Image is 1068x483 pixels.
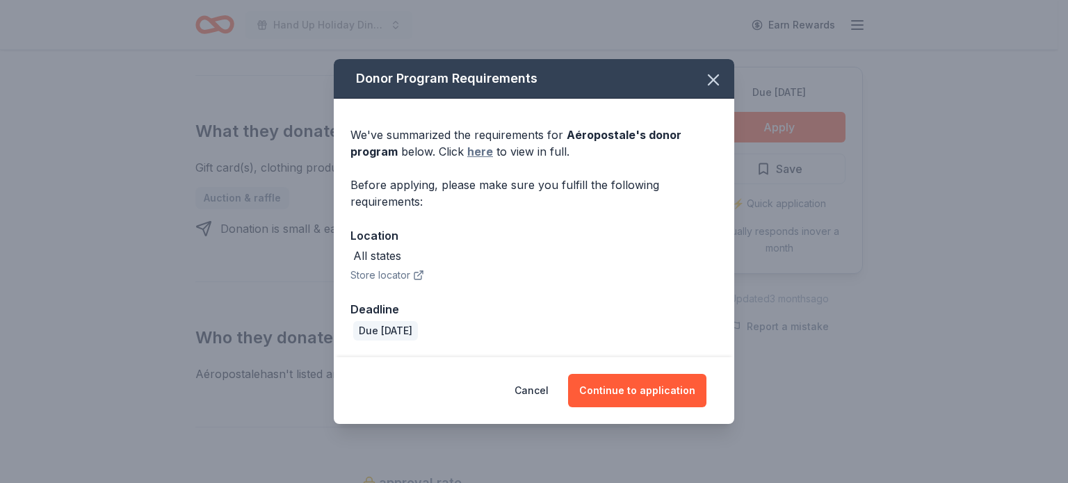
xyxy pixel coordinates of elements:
[350,177,718,210] div: Before applying, please make sure you fulfill the following requirements:
[353,247,401,264] div: All states
[467,143,493,160] a: here
[568,374,706,407] button: Continue to application
[350,126,718,160] div: We've summarized the requirements for below. Click to view in full.
[350,267,424,284] button: Store locator
[350,227,718,245] div: Location
[353,321,418,341] div: Due [DATE]
[515,374,549,407] button: Cancel
[350,300,718,318] div: Deadline
[334,59,734,99] div: Donor Program Requirements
